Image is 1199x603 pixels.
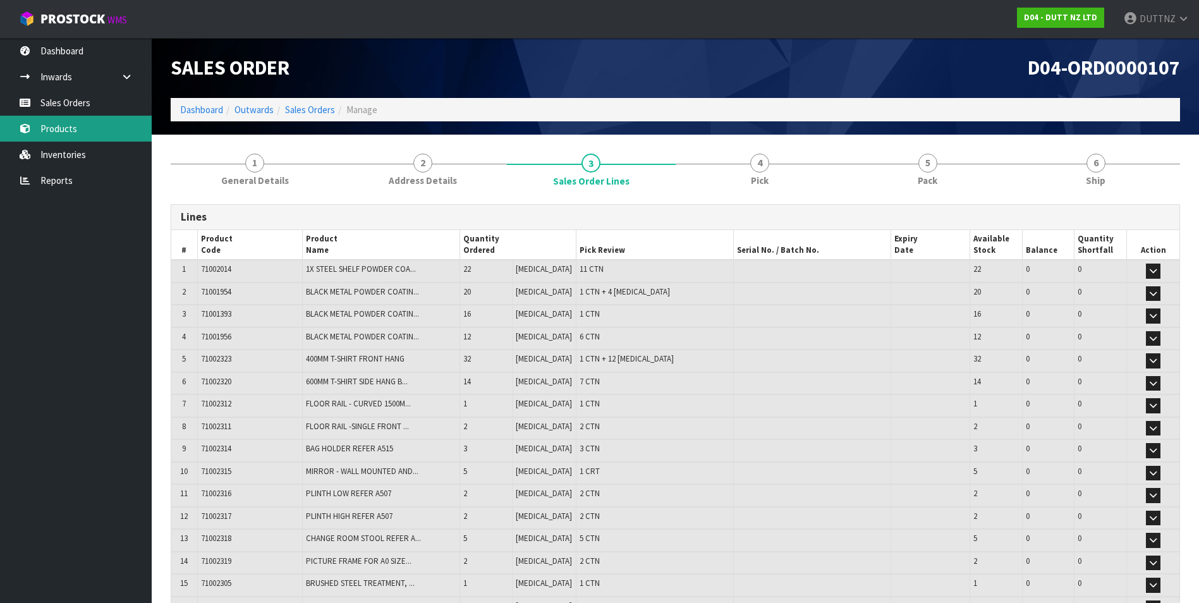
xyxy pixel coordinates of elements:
[1078,533,1081,544] span: 0
[285,104,335,116] a: Sales Orders
[463,264,471,274] span: 22
[1140,13,1176,25] span: DUTTNZ
[1078,353,1081,364] span: 0
[201,488,231,499] span: 71002316
[107,14,127,26] small: WMS
[180,466,188,477] span: 10
[580,398,600,409] span: 1 CTN
[973,421,977,432] span: 2
[1078,286,1081,297] span: 0
[918,174,937,187] span: Pack
[463,286,471,297] span: 20
[1028,55,1180,80] span: D04-ORD0000107
[1078,331,1081,342] span: 0
[463,421,467,432] span: 2
[970,230,1022,260] th: Available Stock
[1078,443,1081,454] span: 0
[413,154,432,173] span: 2
[182,398,186,409] span: 7
[1026,488,1030,499] span: 0
[171,230,197,260] th: #
[516,331,572,342] span: [MEDICAL_DATA]
[580,286,670,297] span: 1 CTN + 4 [MEDICAL_DATA]
[201,286,231,297] span: 71001954
[306,264,416,274] span: 1X STEEL SHELF POWDER COA...
[580,308,600,319] span: 1 CTN
[306,286,419,297] span: BLACK METAL POWDER COATIN...
[182,443,186,454] span: 9
[580,533,600,544] span: 5 CTN
[553,174,630,188] span: Sales Order Lines
[463,353,471,364] span: 32
[463,556,467,566] span: 2
[576,230,734,260] th: Pick Review
[1024,12,1097,23] strong: D04 - DUTT NZ LTD
[516,421,572,432] span: [MEDICAL_DATA]
[751,174,769,187] span: Pick
[516,466,572,477] span: [MEDICAL_DATA]
[201,264,231,274] span: 71002014
[40,11,105,27] span: ProStock
[580,466,600,477] span: 1 CRT
[1078,488,1081,499] span: 0
[245,154,264,173] span: 1
[516,511,572,521] span: [MEDICAL_DATA]
[182,286,186,297] span: 2
[1026,421,1030,432] span: 0
[516,398,572,409] span: [MEDICAL_DATA]
[516,578,572,588] span: [MEDICAL_DATA]
[516,286,572,297] span: [MEDICAL_DATA]
[1078,578,1081,588] span: 0
[734,230,891,260] th: Serial No. / Batch No.
[1026,443,1030,454] span: 0
[1078,421,1081,432] span: 0
[201,556,231,566] span: 71002319
[750,154,769,173] span: 4
[306,421,409,432] span: FLOOR RAIL -SINGLE FRONT ...
[1026,398,1030,409] span: 0
[516,353,572,364] span: [MEDICAL_DATA]
[463,308,471,319] span: 16
[201,398,231,409] span: 71002312
[973,488,977,499] span: 2
[180,556,188,566] span: 14
[463,466,467,477] span: 5
[463,331,471,342] span: 12
[201,421,231,432] span: 71002311
[171,55,289,80] span: Sales Order
[463,488,467,499] span: 2
[1026,376,1030,387] span: 0
[1074,230,1127,260] th: Quantity Shortfall
[306,533,421,544] span: CHANGE ROOM STOOL REFER A...
[182,376,186,387] span: 6
[973,511,977,521] span: 2
[1026,331,1030,342] span: 0
[182,264,186,274] span: 1
[182,331,186,342] span: 4
[306,556,411,566] span: PICTURE FRAME FOR A0 SIZE...
[918,154,937,173] span: 5
[973,398,977,409] span: 1
[580,578,600,588] span: 1 CTN
[516,443,572,454] span: [MEDICAL_DATA]
[306,488,391,499] span: PLINTH LOW REFER A507
[973,353,981,364] span: 32
[306,578,415,588] span: BRUSHED STEEL TREATMENT, ...
[201,578,231,588] span: 71002305
[973,533,977,544] span: 5
[306,443,393,454] span: BAG HOLDER REFER A515
[891,230,970,260] th: Expiry Date
[973,264,981,274] span: 22
[181,211,1170,223] h3: Lines
[1078,264,1081,274] span: 0
[306,466,418,477] span: MIRROR - WALL MOUNTED AND...
[1078,398,1081,409] span: 0
[302,230,460,260] th: Product Name
[234,104,274,116] a: Outwards
[201,376,231,387] span: 71002320
[389,174,457,187] span: Address Details
[973,578,977,588] span: 1
[1022,230,1074,260] th: Balance
[201,533,231,544] span: 71002318
[1026,353,1030,364] span: 0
